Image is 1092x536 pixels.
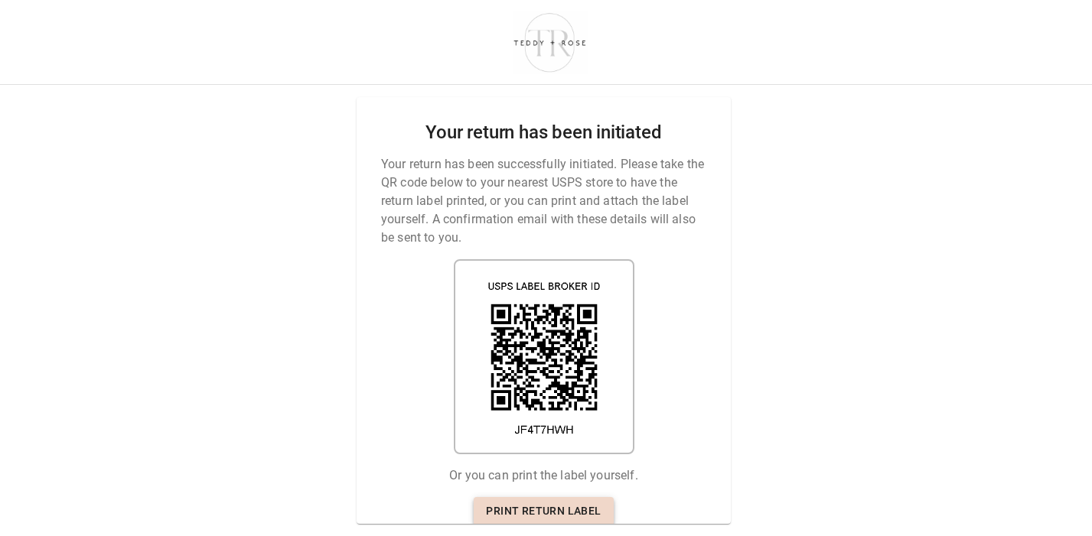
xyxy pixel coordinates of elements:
img: shop-teddyrose.myshopify.com-d93983e8-e25b-478f-b32e-9430bef33fdd [507,9,593,75]
p: Your return has been successfully initiated. Please take the QR code below to your nearest USPS s... [381,155,706,247]
h2: Your return has been initiated [425,122,661,144]
p: Or you can print the label yourself. [449,466,637,485]
img: shipping label qr code [454,259,634,454]
a: Print return label [474,497,613,525]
